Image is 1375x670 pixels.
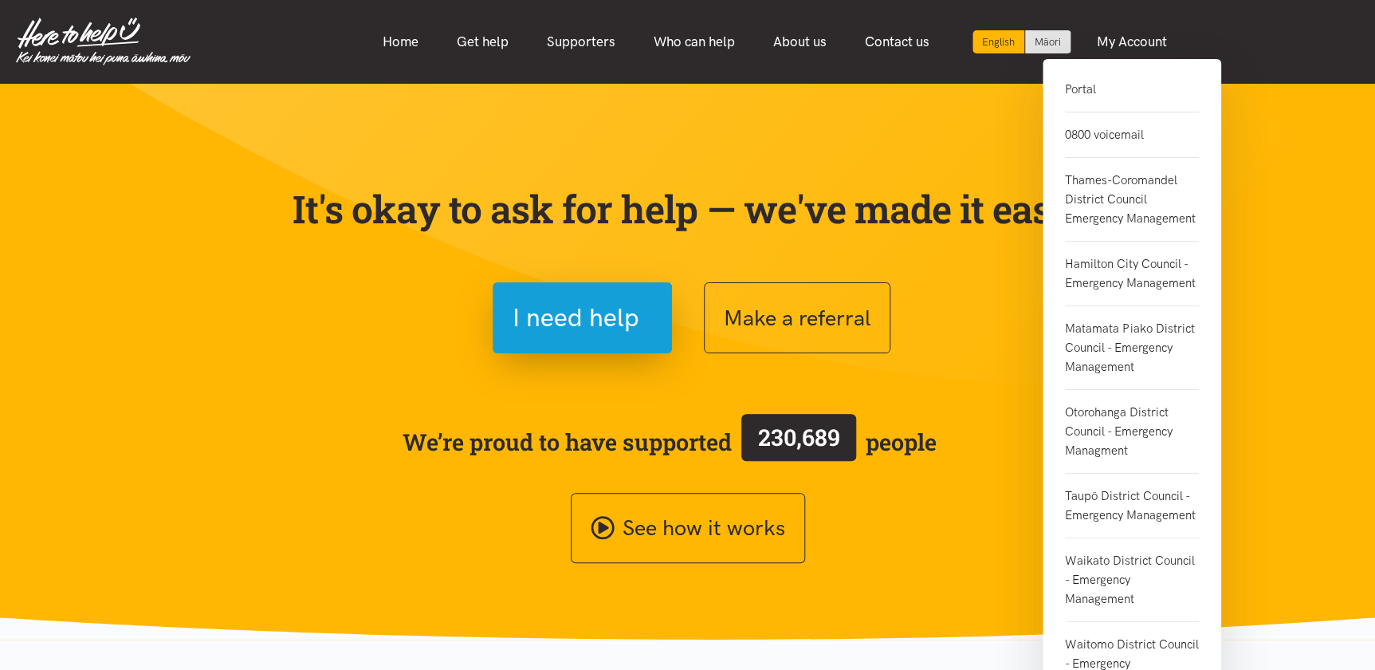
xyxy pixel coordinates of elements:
[846,25,949,59] a: Contact us
[363,25,438,59] a: Home
[1065,390,1199,474] a: Otorohanga District Council - Emergency Managment
[754,25,846,59] a: About us
[289,186,1086,232] p: It's okay to ask for help — we've made it easy!
[438,25,528,59] a: Get help
[1065,80,1199,112] a: Portal
[493,282,672,353] button: I need help
[16,18,191,65] img: Home
[403,411,937,473] span: We’re proud to have supported people
[1065,474,1199,538] a: Taupō District Council - Emergency Management
[732,411,866,473] a: 230,689
[1065,242,1199,306] a: Hamilton City Council - Emergency Management
[528,25,634,59] a: Supporters
[1065,158,1199,242] a: Thames-Coromandel District Council Emergency Management
[1078,25,1186,59] a: My Account
[758,422,840,452] span: 230,689
[1065,112,1199,158] a: 0800 voicemail
[571,493,805,564] a: See how it works
[704,282,890,353] button: Make a referral
[972,30,1025,53] div: Current language
[1065,538,1199,622] a: Waikato District Council - Emergency Management
[513,298,639,338] span: I need help
[972,30,1071,53] div: Language toggle
[634,25,754,59] a: Who can help
[1025,30,1071,53] a: Switch to Te Reo Māori
[1065,306,1199,390] a: Matamata Piako District Council - Emergency Management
